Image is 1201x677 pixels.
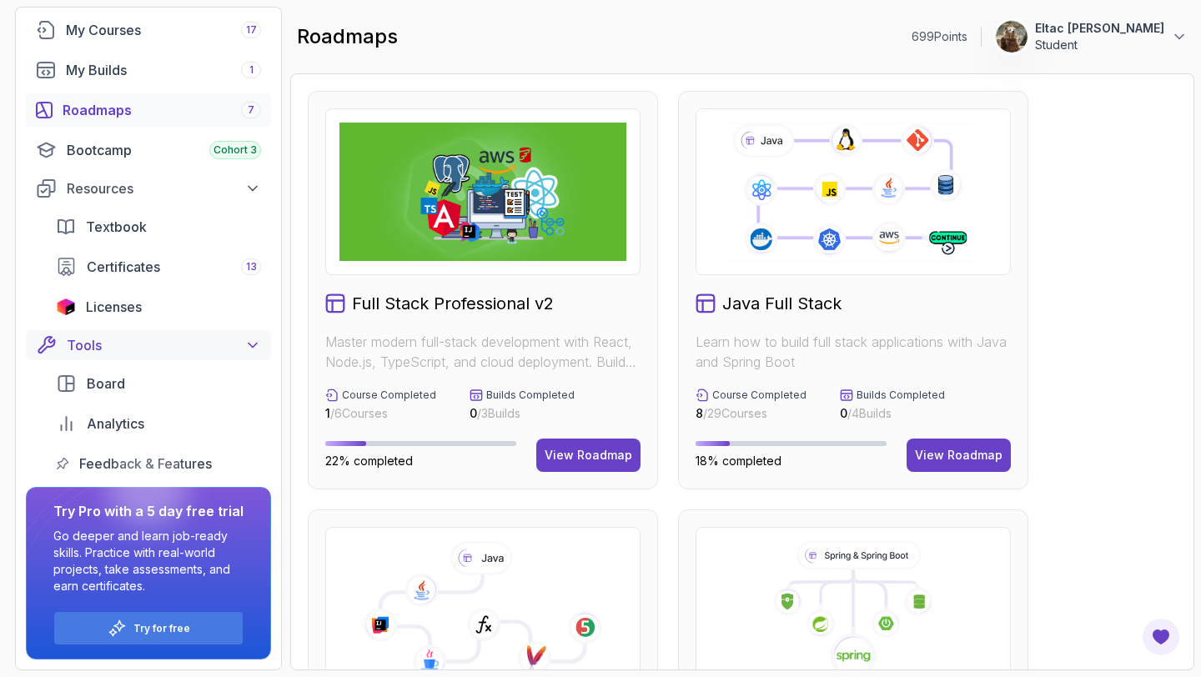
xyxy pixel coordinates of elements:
span: Textbook [86,217,147,237]
p: Course Completed [342,389,436,402]
button: Resources [26,173,271,203]
p: / 6 Courses [325,405,436,422]
div: View Roadmap [545,447,632,464]
span: 1 [249,63,254,77]
p: Builds Completed [857,389,945,402]
span: 0 [840,406,847,420]
span: Licenses [86,297,142,317]
p: / 4 Builds [840,405,945,422]
span: 18% completed [696,454,781,468]
p: Go deeper and learn job-ready skills. Practice with real-world projects, take assessments, and ea... [53,528,244,594]
div: My Builds [66,60,261,80]
p: Master modern full-stack development with React, Node.js, TypeScript, and cloud deployment. Build... [325,332,641,372]
a: analytics [46,407,271,440]
span: 8 [696,406,703,420]
p: 699 Points [912,28,967,45]
p: Eltac [PERSON_NAME] [1035,20,1164,37]
button: Try for free [53,611,244,645]
span: 7 [248,103,254,117]
button: user profile imageEltac [PERSON_NAME]Student [995,20,1188,53]
button: View Roadmap [536,439,641,472]
p: / 3 Builds [470,405,575,422]
div: My Courses [66,20,261,40]
div: Tools [67,335,261,355]
p: Course Completed [712,389,807,402]
p: Learn how to build full stack applications with Java and Spring Boot [696,332,1011,372]
span: Certificates [87,257,160,277]
h2: Full Stack Professional v2 [352,292,554,315]
h2: Java Full Stack [722,292,842,315]
a: bootcamp [26,133,271,167]
p: / 29 Courses [696,405,807,422]
div: Resources [67,178,261,198]
a: textbook [46,210,271,243]
span: Cohort 3 [214,143,257,157]
h2: roadmaps [297,23,398,50]
p: Student [1035,37,1164,53]
button: View Roadmap [907,439,1011,472]
span: 1 [325,406,330,420]
div: Roadmaps [63,100,261,120]
span: Analytics [87,414,144,434]
a: certificates [46,250,271,283]
p: Builds Completed [486,389,575,402]
button: Open Feedback Button [1141,617,1181,657]
a: builds [26,53,271,87]
span: 22% completed [325,454,413,468]
a: courses [26,13,271,47]
div: View Roadmap [915,447,1003,464]
span: Feedback & Features [79,454,212,474]
span: 0 [470,406,477,420]
a: board [46,367,271,400]
img: user profile image [996,21,1028,53]
span: 13 [246,260,257,273]
div: Bootcamp [67,140,261,160]
span: 17 [246,23,257,37]
span: Board [87,374,125,394]
img: Full Stack Professional v2 [339,123,626,261]
a: licenses [46,290,271,323]
a: feedback [46,447,271,480]
img: jetbrains icon [56,298,76,315]
a: Try for free [133,622,190,635]
button: Tools [26,330,271,360]
a: roadmaps [26,93,271,127]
